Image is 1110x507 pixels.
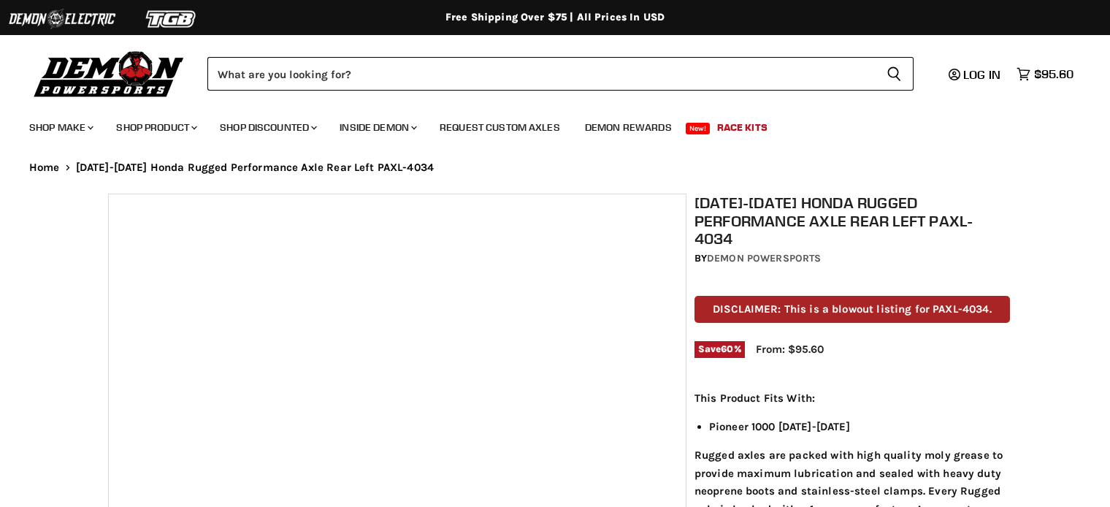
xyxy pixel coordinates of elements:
[721,343,733,354] span: 60
[29,47,189,99] img: Demon Powersports
[76,161,434,174] span: [DATE]-[DATE] Honda Rugged Performance Axle Rear Left PAXL-4034
[756,343,824,356] span: From: $95.60
[1034,67,1073,81] span: $95.60
[209,113,326,142] a: Shop Discounted
[694,341,745,357] span: Save %
[7,5,117,33] img: Demon Electric Logo 2
[29,161,60,174] a: Home
[707,252,821,264] a: Demon Powersports
[18,107,1070,142] ul: Main menu
[574,113,683,142] a: Demon Rewards
[694,296,1010,323] p: DISCLAIMER: This is a blowout listing for PAXL-4034.
[329,113,426,142] a: Inside Demon
[706,113,778,142] a: Race Kits
[942,68,1009,81] a: Log in
[686,123,711,134] span: New!
[207,57,875,91] input: Search
[105,113,206,142] a: Shop Product
[694,251,1010,267] div: by
[709,418,1010,435] li: Pioneer 1000 [DATE]-[DATE]
[1009,64,1081,85] a: $95.60
[429,113,571,142] a: Request Custom Axles
[694,194,1010,248] h1: [DATE]-[DATE] Honda Rugged Performance Axle Rear Left PAXL-4034
[875,57,914,91] button: Search
[963,67,1000,82] span: Log in
[694,389,1010,407] p: This Product Fits With:
[117,5,226,33] img: TGB Logo 2
[207,57,914,91] form: Product
[18,113,102,142] a: Shop Make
